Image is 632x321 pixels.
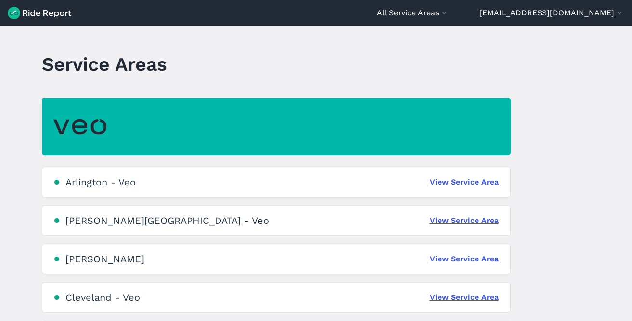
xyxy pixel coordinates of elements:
a: View Service Area [430,215,499,226]
a: View Service Area [430,292,499,303]
div: Arlington - Veo [65,176,136,188]
h1: Service Areas [42,51,167,77]
img: Veo [53,113,106,140]
button: All Service Areas [377,7,449,19]
div: [PERSON_NAME][GEOGRAPHIC_DATA] - Veo [65,215,269,226]
div: [PERSON_NAME] [65,253,144,265]
button: [EMAIL_ADDRESS][DOMAIN_NAME] [479,7,624,19]
img: Ride Report [8,7,71,19]
a: View Service Area [430,176,499,188]
div: Cleveland - Veo [65,292,140,303]
a: View Service Area [430,253,499,265]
